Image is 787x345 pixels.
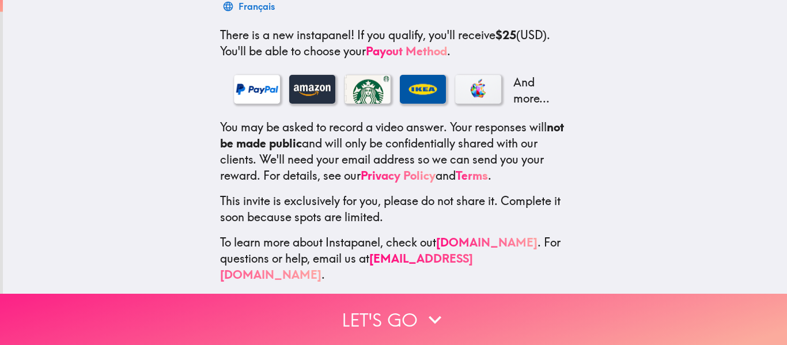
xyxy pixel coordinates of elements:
p: This invite is exclusively for you, please do not share it. Complete it soon because spots are li... [220,193,570,225]
a: Privacy Policy [361,168,436,183]
a: [DOMAIN_NAME] [436,235,538,249]
a: Terms [456,168,488,183]
a: Payout Method [366,44,447,58]
span: There is a new instapanel! [220,28,354,42]
a: [EMAIL_ADDRESS][DOMAIN_NAME] [220,251,473,282]
p: And more... [510,74,557,107]
p: To learn more about Instapanel, check out . For questions or help, email us at . [220,234,570,283]
p: If you qualify, you'll receive (USD) . You'll be able to choose your . [220,27,570,59]
p: You may be asked to record a video answer. Your responses will and will only be confidentially sh... [220,119,570,184]
b: $25 [495,28,516,42]
b: not be made public [220,120,564,150]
